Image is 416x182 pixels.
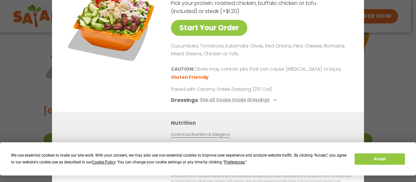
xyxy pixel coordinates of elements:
[171,86,291,93] p: Paired with Creamy Greek Dressing (210 Cal)
[171,96,198,105] h3: Dressings
[200,96,279,105] button: See all house made dressings
[171,66,194,73] b: CAUTION:
[224,160,245,164] span: Preferences
[171,42,348,58] p: Cucumbers, Tomatoes, Kalamata Olives, Red Onions, Feta Cheese, Romaine, Mixed Greens, Chicken or ...
[171,66,348,74] p: Olives may contain pits that can cause [MEDICAL_DATA] or injury.
[171,74,210,81] li: Gluten Friendly
[171,132,229,138] a: Download Nutrition & Allergens
[171,20,247,36] a: Start Your Order
[171,119,354,127] h3: Nutrition
[11,152,347,166] div: We use essential cookies to make our site work. With your consent, we may also use non-essential ...
[92,160,115,164] span: Cookie Policy
[355,153,405,165] button: Accept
